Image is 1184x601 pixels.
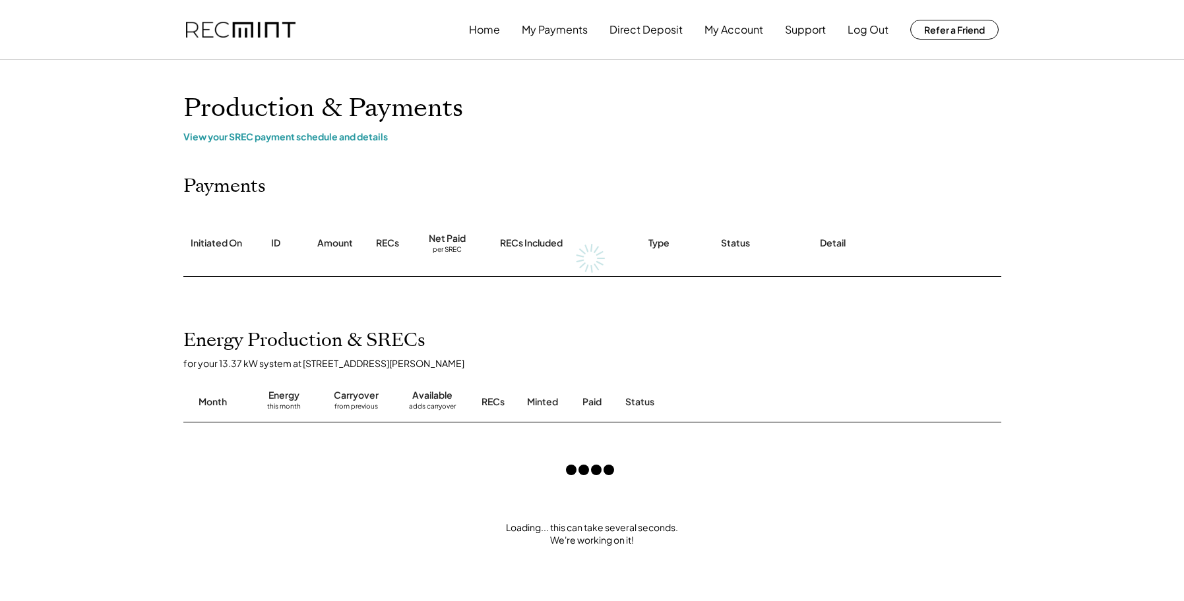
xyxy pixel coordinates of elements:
[704,16,763,43] button: My Account
[429,232,466,245] div: Net Paid
[268,389,299,402] div: Energy
[334,402,378,415] div: from previous
[267,402,301,415] div: this month
[409,402,456,415] div: adds carryover
[648,237,670,250] div: Type
[820,237,846,250] div: Detail
[527,395,558,409] div: Minted
[609,16,683,43] button: Direct Deposit
[910,20,999,40] button: Refer a Friend
[191,237,242,250] div: Initiated On
[721,237,750,250] div: Status
[376,237,399,250] div: RECs
[199,395,227,409] div: Month
[183,357,1014,369] div: for your 13.37 kW system at [STREET_ADDRESS][PERSON_NAME]
[183,130,1001,142] div: View your SREC payment schedule and details
[848,16,888,43] button: Log Out
[317,237,353,250] div: Amount
[170,521,1014,547] div: Loading... this can take several seconds. We're working on it!
[625,395,850,409] div: Status
[271,237,280,250] div: ID
[500,237,563,250] div: RECs Included
[186,22,296,38] img: recmint-logotype%403x.png
[412,389,452,402] div: Available
[469,16,500,43] button: Home
[522,16,588,43] button: My Payments
[433,245,462,255] div: per SREC
[183,329,425,352] h2: Energy Production & SRECs
[334,389,379,402] div: Carryover
[482,395,505,409] div: RECs
[183,175,266,198] h2: Payments
[183,93,1001,124] h1: Production & Payments
[582,395,602,409] div: Paid
[785,16,826,43] button: Support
